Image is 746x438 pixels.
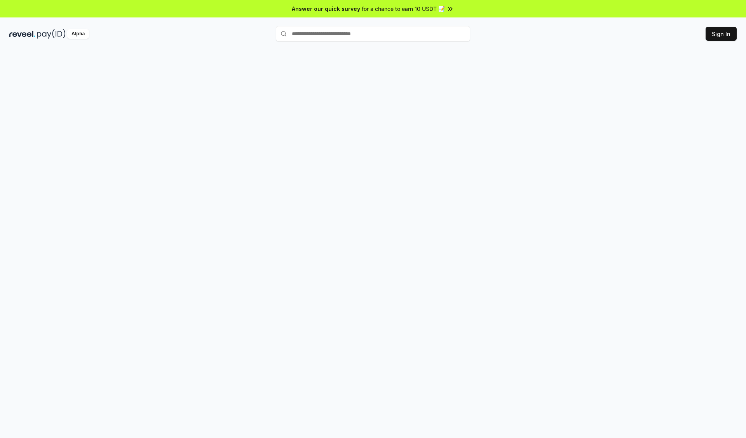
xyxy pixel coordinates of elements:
button: Sign In [706,27,737,41]
div: Alpha [67,29,89,39]
img: pay_id [37,29,66,39]
span: for a chance to earn 10 USDT 📝 [362,5,445,13]
span: Answer our quick survey [292,5,360,13]
img: reveel_dark [9,29,35,39]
